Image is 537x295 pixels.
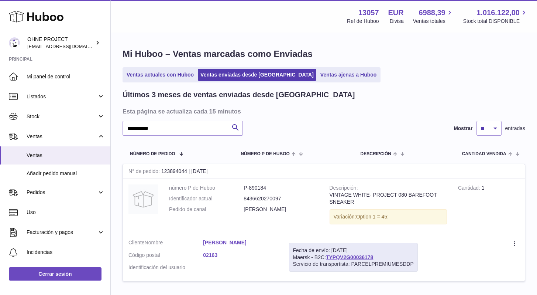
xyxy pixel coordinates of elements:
dt: número P de Huboo [169,184,244,191]
span: Incidencias [27,249,105,256]
span: entradas [505,125,525,132]
a: 1.016.122,00 Stock total DISPONIBLE [463,8,528,25]
dd: [PERSON_NAME] [244,206,318,213]
dd: P-890184 [244,184,318,191]
dt: Pedido de canal [169,206,244,213]
div: 123894044 | [DATE] [123,164,525,179]
img: no-photo.jpg [128,184,158,214]
span: Número de pedido [130,152,175,156]
span: Option 1 = 45; [356,214,389,220]
span: Listados [27,93,97,100]
span: Ventas [27,152,105,159]
div: Ref de Huboo [347,18,379,25]
strong: EUR [388,8,404,18]
strong: Cantidad [458,185,482,193]
a: [PERSON_NAME] [203,239,278,246]
span: Mi panel de control [27,73,105,80]
a: Ventas enviadas desde [GEOGRAPHIC_DATA] [198,69,316,81]
dt: Identificador actual [169,195,244,202]
img: support@ohneproject.com [9,37,20,48]
h2: Últimos 3 meses de ventas enviadas desde [GEOGRAPHIC_DATA] [123,90,355,100]
span: Cliente [128,240,145,245]
span: Ventas totales [413,18,454,25]
div: Servicio de transportista: PARCELPREMIUMESDDP [293,261,414,268]
span: Cantidad vendida [462,152,506,156]
label: Mostrar [454,125,472,132]
span: Facturación y pagos [27,229,97,236]
h3: Esta página se actualiza cada 15 minutos [123,107,523,115]
div: Variación: [330,209,447,224]
a: 6988,39 Ventas totales [413,8,454,25]
span: Descripción [361,152,391,156]
div: VINTAGE WHITE- PROJECT 080 BAREFOOT SNEAKER [330,191,447,206]
span: Stock total DISPONIBLE [463,18,528,25]
td: 1 [452,179,525,234]
div: Fecha de envío: [DATE] [293,247,414,254]
a: 02163 [203,252,278,259]
span: 1.016.122,00 [476,8,520,18]
a: Cerrar sesión [9,267,101,281]
strong: Descripción [330,185,358,193]
span: [EMAIL_ADDRESS][DOMAIN_NAME] [27,43,109,49]
a: TYPQV2G00036178 [326,254,373,260]
span: 6988,39 [419,8,445,18]
span: Añadir pedido manual [27,170,105,177]
div: OHNE PROJECT [27,36,94,50]
dd: 8436620270097 [244,195,318,202]
span: Uso [27,209,105,216]
a: Ventas actuales con Huboo [124,69,196,81]
span: Pedidos [27,189,97,196]
div: Maersk - B2C: [289,243,418,272]
h1: Mi Huboo – Ventas marcadas como Enviadas [123,48,525,60]
dt: Identificación del usuario [128,264,203,271]
span: Stock [27,113,97,120]
a: Ventas ajenas a Huboo [318,69,379,81]
dt: Nombre [128,239,203,248]
strong: 13057 [358,8,379,18]
strong: N° de pedido [128,168,161,176]
div: Divisa [390,18,404,25]
dt: Código postal [128,252,203,261]
span: Ventas [27,133,97,140]
span: número P de Huboo [241,152,289,156]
